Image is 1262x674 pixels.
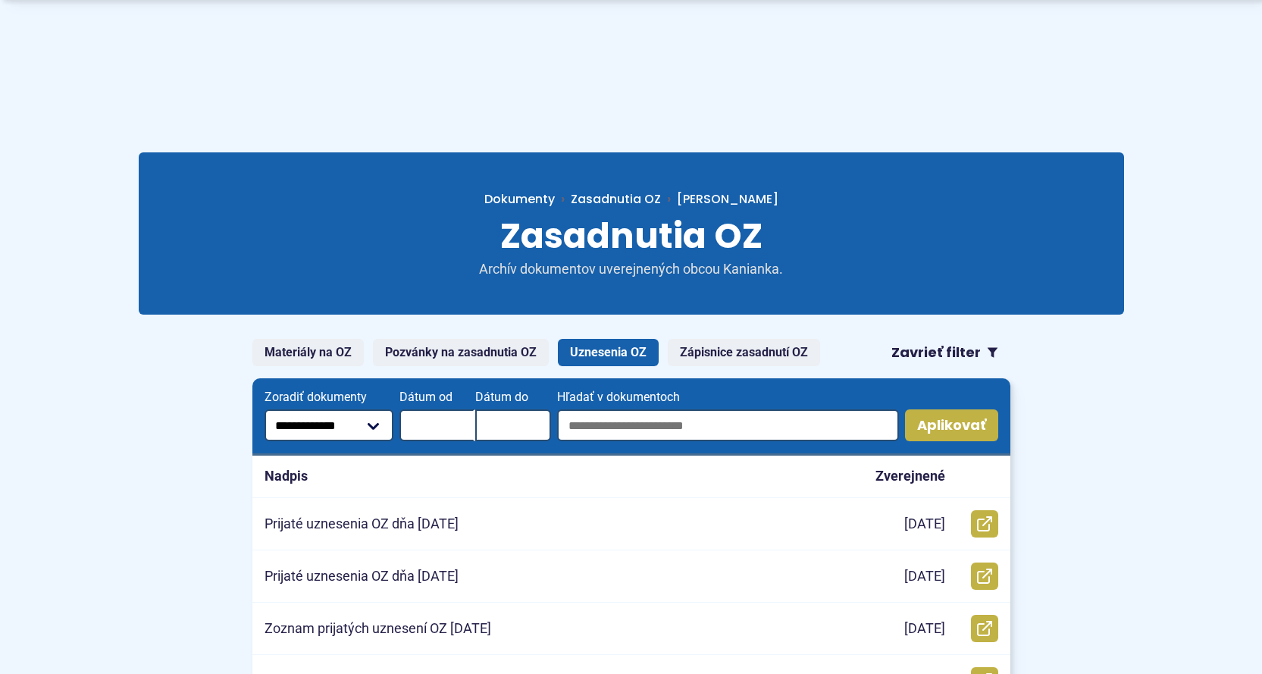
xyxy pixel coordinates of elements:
p: Zoznam prijatých uznesení OZ [DATE] [265,620,491,638]
p: [DATE] [904,568,945,585]
span: Zoradiť dokumenty [265,390,394,404]
select: Zoradiť dokumenty [265,409,394,441]
span: Hľadať v dokumentoch [557,390,898,404]
span: Zasadnutia OZ [500,212,763,260]
p: Archív dokumentov uverejnených obcou Kanianka. [449,261,813,278]
span: Dátum do [475,390,551,404]
a: Dokumenty [484,190,571,208]
input: Dátum od [399,409,475,441]
a: Uznesenia OZ [558,339,659,366]
button: Zavrieť filter [879,339,1010,366]
a: Pozvánky na zasadnutia OZ [373,339,549,366]
span: Zavrieť filter [891,344,981,362]
a: Materiály na OZ [252,339,364,366]
p: Nadpis [265,468,308,485]
span: Dokumenty [484,190,555,208]
a: [PERSON_NAME] [661,190,778,208]
button: Aplikovať [905,409,998,441]
a: Zápisnice zasadnutí OZ [668,339,820,366]
a: Zasadnutia OZ [571,190,661,208]
p: [DATE] [904,620,945,638]
p: [DATE] [904,516,945,533]
span: [PERSON_NAME] [677,190,778,208]
span: Dátum od [399,390,475,404]
input: Hľadať v dokumentoch [557,409,898,441]
p: Prijaté uznesenia OZ dňa [DATE] [265,516,459,533]
p: Zverejnené [875,468,945,485]
p: Prijaté uznesenia OZ dňa [DATE] [265,568,459,585]
input: Dátum do [475,409,551,441]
